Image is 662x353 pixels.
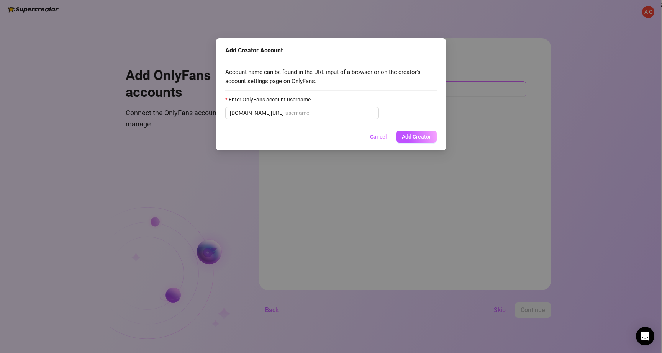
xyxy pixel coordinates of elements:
[225,95,316,104] label: Enter OnlyFans account username
[230,109,284,117] span: [DOMAIN_NAME][URL]
[285,109,374,117] input: Enter OnlyFans account username
[225,46,437,55] div: Add Creator Account
[636,327,654,345] div: Open Intercom Messenger
[402,134,431,140] span: Add Creator
[225,68,437,86] span: Account name can be found in the URL input of a browser or on the creator's account settings page...
[364,131,393,143] button: Cancel
[396,131,437,143] button: Add Creator
[370,134,387,140] span: Cancel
